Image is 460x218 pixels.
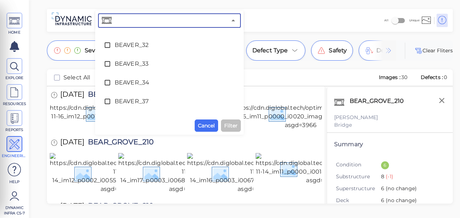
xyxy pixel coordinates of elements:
img: https://cdn.diglobal.tech/optimized/3966/2021-11-16_im12_p0017_i0269_image_index_2.png?asgd=3966 [50,98,186,130]
span: 30 [401,74,407,80]
button: Filter [221,119,241,132]
span: [DATE] [60,138,84,148]
span: Safety [329,46,347,55]
span: ENGINEERING [2,153,27,158]
span: BEAR_GROVE_210 [84,138,154,148]
span: 8 [381,173,440,181]
span: Cancel [198,121,215,130]
span: Deck [336,197,381,204]
span: BEAVER_34 [115,78,224,87]
div: BEAR_GROVE_210 [348,95,413,110]
span: Help [2,179,27,184]
img: container_overflow_arrow_end [384,46,393,55]
span: Severity [85,46,108,55]
span: 0 [444,74,447,80]
span: BEAVER_38 [115,116,224,125]
img: https://cdn.diglobal.tech/width210/3966/2019-11-14_im17_p0003_i0068_image_index_2.png?asgd=3966 [118,153,252,193]
div: 6 [381,161,389,169]
img: https://cdn.diglobal.tech/optimized/3966/2021-11-16_im11_p0000_i0020_image_index_1.png?asgd=3966 [233,98,368,130]
span: BEAR_GROVE_210 [84,202,154,212]
span: Images : [378,74,401,80]
span: RESOURCES [2,101,27,106]
span: HOME [2,30,27,35]
span: REPORTS [2,127,27,132]
span: (no change) [384,197,417,204]
span: Dynamic Infra CS-7 [2,205,27,216]
span: Select All [63,73,90,82]
span: Condition [336,161,381,169]
img: https://cdn.diglobal.tech/width210/3966/2019-11-14_im12_p0002_i0055_image_index_2.png?asgd=3966 [50,153,183,193]
span: [DATE] [60,91,84,100]
button: Cancel [195,119,218,132]
span: BEAVER_33 [115,60,224,68]
iframe: Chat [429,186,455,213]
span: Defects : [420,74,444,80]
span: (-1) [384,173,393,180]
span: [DATE] [60,202,84,212]
div: Bridge [334,121,446,129]
span: EXPLORE [2,75,27,80]
span: BEAR_GROVE_210 [84,91,154,100]
span: 6 [381,185,440,193]
span: Substructure [336,173,381,180]
span: (no change) [384,185,417,192]
img: https://cdn.diglobal.tech/width210/3966/2019-11-14_im11_p0000_i0018_image_index_1.png?asgd=3966 [256,153,389,185]
button: Close [228,16,238,26]
span: BEAVER_37 [115,97,224,106]
span: Filter [224,121,238,130]
button: Clear Fliters [414,46,453,55]
img: https://cdn.diglobal.tech/width210/3966/2019-11-14_im16_p0003_i0067_image_index_1.png?asgd=3966 [187,153,320,193]
span: BEAVER_32 [115,41,224,49]
img: small_overflow_gradient_end [370,40,397,61]
span: Defect Type [252,46,288,55]
div: All Unique [384,13,419,27]
span: 6 [381,197,440,205]
span: Superstructure [336,185,381,192]
div: Summary [334,140,446,149]
div: [PERSON_NAME] [334,114,446,121]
